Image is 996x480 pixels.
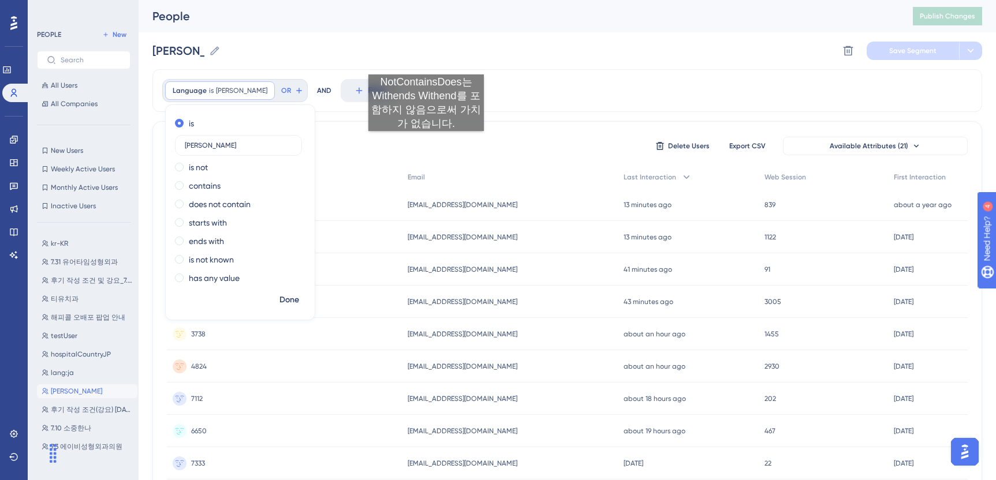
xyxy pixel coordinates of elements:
span: Last Interaction [624,172,676,182]
span: Need Help? [27,3,72,17]
button: Done [273,290,305,310]
span: [EMAIL_ADDRESS][DOMAIN_NAME] [408,426,517,436]
div: 드래그 [44,436,62,471]
span: [EMAIL_ADDRESS][DOMAIN_NAME] [408,297,517,306]
span: 4824 [191,362,207,371]
span: Language [173,86,207,95]
span: 22 [764,459,771,468]
button: 7.10 소중한나 [37,421,137,435]
time: [DATE] [894,395,913,403]
span: hospitalCountryJP [51,350,111,359]
time: [DATE] [894,427,913,435]
button: Delete Users [654,137,711,155]
time: 13 minutes ago [624,201,672,209]
span: 후기 작성 조건(강요) [DATE] [51,405,133,414]
span: [EMAIL_ADDRESS][DOMAIN_NAME] [408,200,517,209]
button: 7.3 에이비성형외과의원 [37,440,137,453]
span: [PERSON_NAME] [51,387,102,396]
button: Monthly Active Users [37,181,130,194]
time: about 18 hours ago [624,395,686,403]
span: is [209,86,214,95]
time: about 19 hours ago [624,427,685,435]
span: All Companies [51,99,98,108]
button: OR [279,81,305,100]
time: [DATE] [894,233,913,241]
div: PEOPLE [37,30,61,39]
span: 3738 [191,329,206,339]
time: 43 minutes ago [624,298,673,306]
span: Publish Changes [920,12,975,21]
span: 7.31 유어타임성형외과 [51,257,118,267]
span: 7333 [191,459,205,468]
button: Available Attributes (21) [783,137,968,155]
span: 6650 [191,426,207,436]
button: All Users [37,78,130,92]
label: is [189,117,194,130]
span: [EMAIL_ADDRESS][DOMAIN_NAME] [408,329,517,339]
span: 202 [764,394,776,403]
button: lang:ja [37,366,137,380]
span: [EMAIL_ADDRESS][DOMAIN_NAME] [408,362,517,371]
label: contains [189,179,221,193]
button: testUser [37,329,137,343]
span: [PERSON_NAME] [216,86,267,95]
button: 티유치과 [37,292,137,306]
div: 4 [80,6,84,15]
span: kr-KR [51,239,68,248]
span: 467 [764,426,775,436]
button: 후기 작성 조건(강요) [DATE] [37,403,137,417]
span: 2930 [764,362,779,371]
button: Publish Changes [913,7,982,25]
span: Inactive Users [51,201,96,211]
time: [DATE] [894,265,913,273]
time: about a year ago [894,201,952,209]
span: 7112 [191,394,203,403]
time: about an hour ago [624,330,685,338]
span: Email [408,172,425,182]
span: All Users [51,81,77,90]
div: AND [317,79,331,102]
span: Save Segment [889,46,937,55]
span: Export CSV [729,141,766,151]
span: testUser [51,331,77,340]
time: [DATE] [894,459,913,467]
input: Search [61,56,121,64]
span: OR [281,86,291,95]
time: [DATE] [624,459,643,467]
label: does not contain [189,197,251,211]
button: 후기 작성 조건 및 강요_7.25 [37,273,137,287]
span: [EMAIL_ADDRESS][DOMAIN_NAME] [408,459,517,468]
iframe: UserGuiding AI Assistant Launcher [947,434,982,469]
span: [EMAIL_ADDRESS][DOMAIN_NAME] [408,232,517,242]
span: New [113,30,126,39]
time: about an hour ago [624,362,685,370]
button: New Users [37,144,130,157]
span: 7.10 소중한나 [51,423,91,433]
button: Filter [341,79,398,102]
button: kr-KR [37,237,137,250]
span: Monthly Active Users [51,183,118,192]
span: [EMAIL_ADDRESS][DOMAIN_NAME] [408,394,517,403]
button: All Companies [37,97,130,111]
time: [DATE] [894,330,913,338]
span: Delete Users [668,141,710,151]
span: 7.3 에이비성형외과의원 [51,442,122,451]
button: hospitalCountryJP [37,347,137,361]
label: has any value [189,271,240,285]
span: 티유치과 [51,294,79,303]
span: 1122 [764,232,776,242]
button: 7.31 유어타임성형외과 [37,255,137,269]
label: is not [189,160,208,174]
label: is not known [189,253,234,267]
span: Done [279,293,299,307]
span: Web Session [764,172,806,182]
span: lang:ja [51,368,74,377]
button: Save Segment [867,42,959,60]
span: 839 [764,200,775,209]
span: Weekly Active Users [51,164,115,174]
span: Available Attributes (21) [830,141,908,151]
label: ends with [189,234,224,248]
span: First Interaction [894,172,946,182]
